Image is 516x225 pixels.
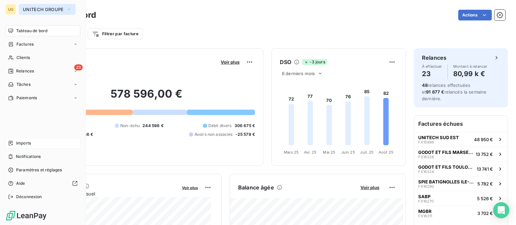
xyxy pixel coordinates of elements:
span: relances effectuées et relancés la semaine dernière. [422,82,486,101]
span: Factures [16,41,34,47]
h6: Relances [422,54,446,62]
span: Déconnexion [16,194,42,200]
a: Paiements [5,93,80,103]
span: 3 702 € [477,211,493,216]
tspan: Juin 25 [341,150,355,155]
button: SPIE BATIGNOLLES ILE-DE-FRANCEFX162905 782 € [414,176,508,191]
div: UG [5,4,16,15]
button: Voir plus [180,184,200,190]
img: Logo LeanPay [5,210,47,221]
span: Voir plus [182,185,198,190]
span: FX16270 [418,199,434,203]
span: FX16290 [418,184,434,188]
span: SPIE BATIGNOLLES ILE-DE-FRANCE [418,179,475,184]
span: Imports [16,140,31,146]
a: Paramètres et réglages [5,165,80,175]
span: 13 741 € [477,166,493,172]
tspan: Août 25 [379,150,393,155]
span: 91 877 € [426,89,444,95]
span: -25 579 € [235,131,255,137]
span: Aide [16,180,25,186]
a: Aide [5,178,80,189]
span: 5 526 € [477,196,493,201]
button: Voir plus [219,59,242,65]
span: Voir plus [360,185,379,190]
span: MGBR [418,209,432,214]
a: Imports [5,138,80,149]
h6: Balance âgée [238,183,274,191]
h6: Factures échues [414,116,508,132]
button: MGBRFX163113 702 € [414,206,508,220]
span: FX15986 [418,140,434,144]
a: Tableau de bord [5,25,80,36]
span: FX16324 [418,170,434,174]
span: Voir plus [221,59,240,65]
span: Chiffre d'affaires mensuel [38,190,177,197]
span: À effectuer [422,64,442,68]
span: GODOT ET FILS MARSEILLE 2 [418,150,473,155]
button: Filtrer par facture [88,29,143,39]
tspan: Juil. 25 [360,150,374,155]
span: SABP [418,194,430,199]
span: Tableau de bord [16,28,47,34]
span: FX16328 [418,155,434,159]
span: 23 [74,64,83,70]
span: Tâches [16,81,31,88]
span: Débit divers [208,123,232,129]
tspan: Mai 25 [323,150,335,155]
span: Montant à relancer [453,64,487,68]
span: Clients [16,55,30,61]
a: Tâches [5,79,80,90]
span: UNITECH SUD EST [418,135,459,140]
span: Non-échu [120,123,140,129]
button: GODOT ET FILS MARSEILLE 2FX1632813 752 € [414,147,508,161]
span: 6 derniers mois [282,71,315,76]
h6: DSO [280,58,291,66]
span: 306 675 € [234,123,255,129]
div: Open Intercom Messenger [493,202,509,218]
button: UNITECH SUD ESTFX1598648 950 € [414,132,508,147]
span: 5 782 € [477,181,493,186]
span: GODOT ET FILS TOULON 2 [418,164,474,170]
span: 244 596 € [142,123,163,129]
span: UNITECH GROUPE [23,7,63,12]
span: Paramètres et réglages [16,167,62,173]
button: Voir plus [358,184,381,190]
span: 48 950 € [474,137,493,142]
span: 48 [422,82,428,88]
span: 13 752 € [476,152,493,157]
h4: 23 [422,68,442,79]
a: Factures [5,39,80,50]
h4: 80,99 k € [453,68,487,79]
button: Actions [458,10,492,20]
h2: 578 596,00 € [38,87,255,107]
tspan: Avr. 25 [304,150,316,155]
span: Notifications [16,154,41,160]
button: SABPFX162705 526 € [414,191,508,206]
button: GODOT ET FILS TOULON 2FX1632413 741 € [414,161,508,176]
span: Relances [16,68,34,74]
a: 23Relances [5,66,80,76]
span: -3 jours [302,59,327,65]
span: Paiements [16,95,37,101]
tspan: Mars 25 [284,150,299,155]
span: Avoirs non associés [195,131,233,137]
a: Clients [5,52,80,63]
span: FX16311 [418,214,432,218]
